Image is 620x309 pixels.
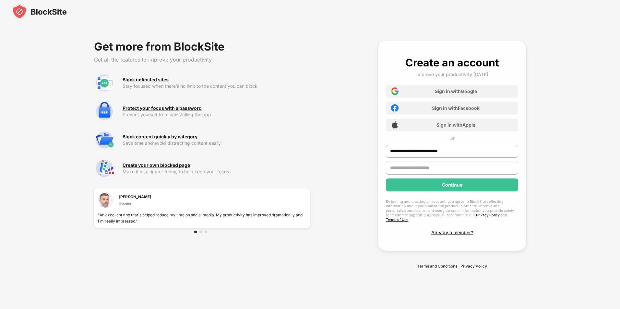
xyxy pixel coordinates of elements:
[94,130,115,150] img: premium-category.svg
[431,230,473,235] div: Already a member?
[432,105,480,111] div: Sign in with Facebook
[391,87,399,95] img: google-icon.png
[123,169,310,174] div: Make it inspiring or funny, to help keep your focus.
[123,134,197,139] div: Block content quickly by category
[98,212,306,224] div: "An excellent app that`s helped reduce my time on social media. My productivity has improved dram...
[94,56,310,63] div: Get all the features to improve your productivity
[119,201,151,206] div: Teacher
[119,194,151,200] div: [PERSON_NAME]
[436,122,475,128] div: Sign in with Apple
[416,72,488,77] div: Improve your productivity [DATE]
[123,77,169,82] div: Block unlimited sites
[123,112,310,117] div: Prevent yourself from uninstalling the app
[123,84,310,89] div: Stay focused when there’s no limit to the content you can block
[94,158,115,179] img: premium-customize-block-page.svg
[391,121,399,129] img: apple-icon.png
[417,264,457,269] a: Terms and Conditions
[476,213,500,217] a: Privacy Policy
[386,217,408,222] a: Terms of Use
[442,182,462,188] div: Continue
[435,88,477,94] div: Sign in with Google
[386,199,518,222] div: By joining and creating an account, you agree to BlockSite collecting information about your use ...
[123,163,190,168] div: Create your own blocked page
[460,264,487,269] a: Privacy Policy
[98,192,113,208] img: testimonial-1.jpg
[123,106,202,111] div: Protect your focus with a password
[449,135,455,141] div: Or
[12,4,67,19] img: blocksite-icon-black.svg
[94,41,310,52] div: Get more from BlockSite
[94,101,115,122] img: premium-password-protection.svg
[123,141,310,146] div: Save time and avoid distracting content easily
[405,56,499,69] div: Create an account
[94,73,115,93] img: premium-unlimited-blocklist.svg
[391,104,399,112] img: facebook-icon.png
